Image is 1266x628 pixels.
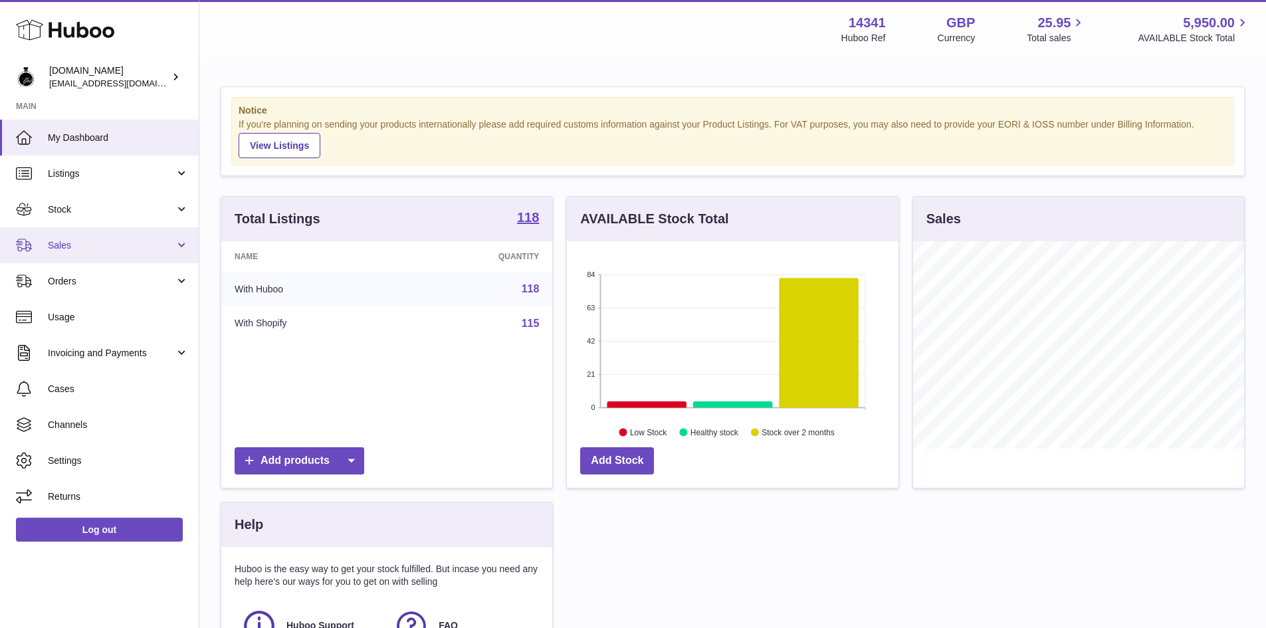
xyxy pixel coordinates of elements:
div: Currency [938,32,976,45]
text: 0 [591,403,595,411]
h3: Sales [926,210,961,228]
a: 118 [517,211,539,227]
img: theperfumesampler@gmail.com [16,67,36,87]
span: AVAILABLE Stock Total [1138,32,1250,45]
span: Channels [48,419,189,431]
span: Stock [48,203,175,216]
span: Invoicing and Payments [48,347,175,360]
a: 25.95 Total sales [1027,14,1086,45]
span: Listings [48,167,175,180]
strong: GBP [946,14,975,32]
text: Low Stock [630,427,667,437]
a: 115 [522,318,540,329]
strong: Notice [239,104,1227,117]
span: My Dashboard [48,132,189,144]
p: Huboo is the easy way to get your stock fulfilled. But incase you need any help here's our ways f... [235,563,539,588]
a: Add Stock [580,447,654,474]
h3: Help [235,516,263,534]
strong: 118 [517,211,539,224]
span: Total sales [1027,32,1086,45]
text: 42 [587,337,595,345]
th: Quantity [400,241,553,272]
strong: 14341 [849,14,886,32]
a: Log out [16,518,183,542]
text: 84 [587,270,595,278]
a: 118 [522,283,540,294]
span: [EMAIL_ADDRESS][DOMAIN_NAME] [49,78,195,88]
a: Add products [235,447,364,474]
div: [DOMAIN_NAME] [49,64,169,90]
a: 5,950.00 AVAILABLE Stock Total [1138,14,1250,45]
td: With Shopify [221,306,400,341]
div: Huboo Ref [841,32,886,45]
h3: AVAILABLE Stock Total [580,210,728,228]
span: Cases [48,383,189,395]
span: 5,950.00 [1183,14,1235,32]
div: If you're planning on sending your products internationally please add required customs informati... [239,118,1227,158]
text: Healthy stock [690,427,739,437]
span: Orders [48,275,175,288]
span: Sales [48,239,175,252]
h3: Total Listings [235,210,320,228]
a: View Listings [239,133,320,158]
td: With Huboo [221,272,400,306]
text: Stock over 2 months [762,427,835,437]
text: 21 [587,370,595,378]
span: Returns [48,490,189,503]
span: 25.95 [1037,14,1071,32]
span: Settings [48,455,189,467]
text: 63 [587,304,595,312]
span: Usage [48,311,189,324]
th: Name [221,241,400,272]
